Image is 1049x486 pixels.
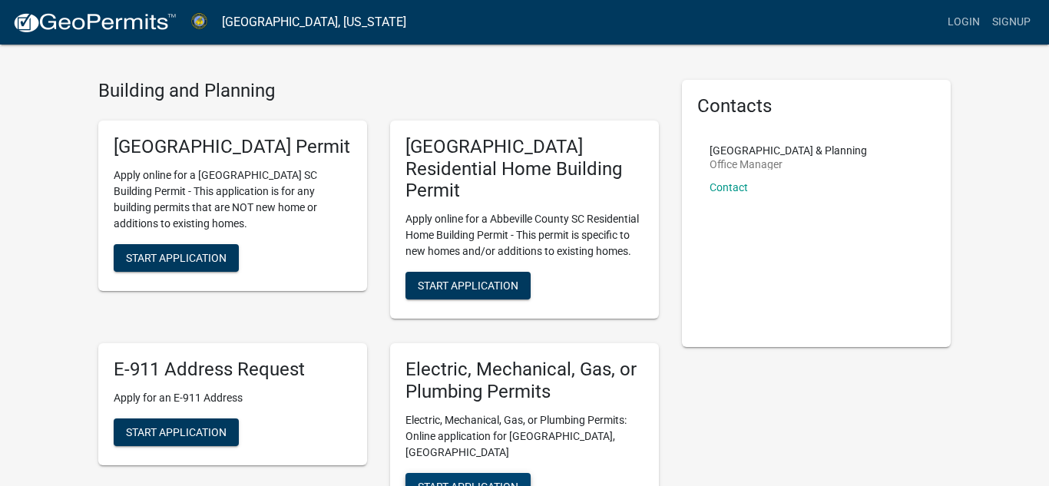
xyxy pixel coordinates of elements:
[114,359,352,381] h5: E-911 Address Request
[114,418,239,446] button: Start Application
[114,390,352,406] p: Apply for an E-911 Address
[98,80,659,102] h4: Building and Planning
[114,167,352,232] p: Apply online for a [GEOGRAPHIC_DATA] SC Building Permit - This application is for any building pe...
[222,9,406,35] a: [GEOGRAPHIC_DATA], [US_STATE]
[986,8,1037,37] a: Signup
[126,251,227,263] span: Start Application
[710,145,867,156] p: [GEOGRAPHIC_DATA] & Planning
[405,412,644,461] p: Electric, Mechanical, Gas, or Plumbing Permits: Online application for [GEOGRAPHIC_DATA], [GEOGRA...
[405,136,644,202] h5: [GEOGRAPHIC_DATA] Residential Home Building Permit
[710,181,748,193] a: Contact
[710,159,867,170] p: Office Manager
[126,425,227,438] span: Start Application
[697,95,935,117] h5: Contacts
[114,244,239,272] button: Start Application
[418,279,518,292] span: Start Application
[941,8,986,37] a: Login
[405,211,644,260] p: Apply online for a Abbeville County SC Residential Home Building Permit - This permit is specific...
[189,12,210,32] img: Abbeville County, South Carolina
[114,136,352,158] h5: [GEOGRAPHIC_DATA] Permit
[405,272,531,299] button: Start Application
[405,359,644,403] h5: Electric, Mechanical, Gas, or Plumbing Permits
